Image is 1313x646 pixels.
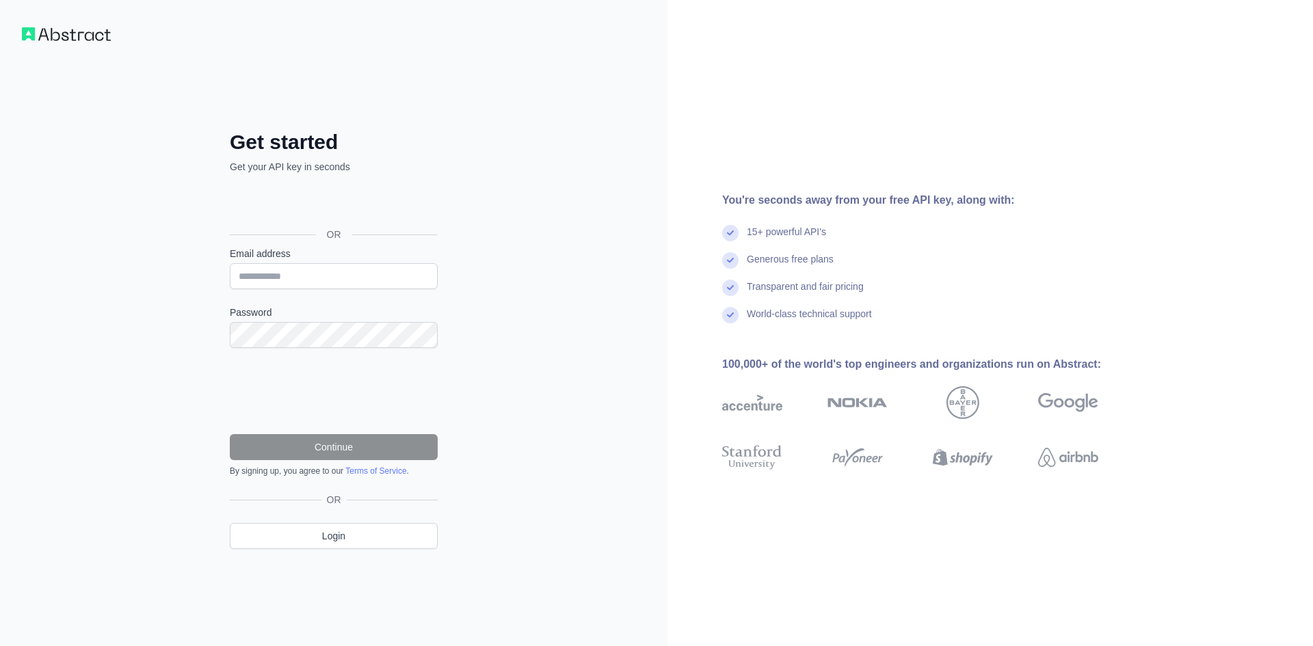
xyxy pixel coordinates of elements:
[223,189,442,219] iframe: Sign in with Google Button
[946,386,979,419] img: bayer
[345,466,406,476] a: Terms of Service
[230,130,438,154] h2: Get started
[230,434,438,460] button: Continue
[230,364,438,418] iframe: reCAPTCHA
[230,247,438,260] label: Email address
[230,523,438,549] a: Login
[747,307,872,334] div: World-class technical support
[722,442,782,472] img: stanford university
[747,280,864,307] div: Transparent and fair pricing
[230,306,438,319] label: Password
[22,27,111,41] img: Workflow
[747,252,834,280] div: Generous free plans
[722,386,782,419] img: accenture
[722,356,1142,373] div: 100,000+ of the world's top engineers and organizations run on Abstract:
[827,442,888,472] img: payoneer
[321,493,347,507] span: OR
[722,225,739,241] img: check mark
[827,386,888,419] img: nokia
[722,192,1142,208] div: You're seconds away from your free API key, along with:
[747,225,826,252] div: 15+ powerful API's
[933,442,993,472] img: shopify
[230,466,438,476] div: By signing up, you agree to our .
[722,307,739,323] img: check mark
[1038,442,1098,472] img: airbnb
[230,160,438,174] p: Get your API key in seconds
[1038,386,1098,419] img: google
[316,228,352,241] span: OR
[722,280,739,296] img: check mark
[722,252,739,269] img: check mark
